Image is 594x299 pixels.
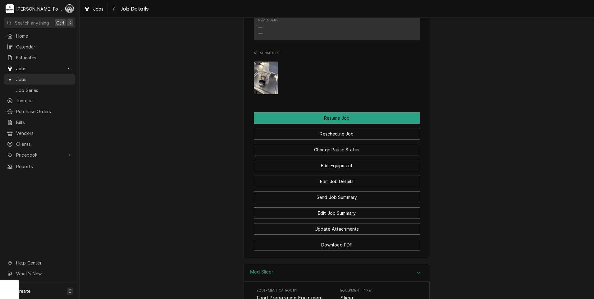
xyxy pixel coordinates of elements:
div: Button Group Row [254,235,420,251]
span: Job Details [119,5,149,13]
span: Equipment Category [257,288,334,293]
span: Pricebook [16,152,63,158]
span: Invoices [16,97,72,104]
div: C( [65,4,74,13]
a: Vendors [4,128,75,138]
div: Reminders [258,18,279,23]
span: Jobs [16,76,72,83]
span: Purchase Orders [16,108,72,115]
a: Reports [4,161,75,172]
a: Jobs [4,74,75,85]
span: Estimates [16,54,72,61]
img: BI2GKOTkTOG6GGbdgCbA [254,62,278,94]
a: Jobs [81,4,106,14]
button: Download PDF [254,239,420,251]
span: Attachments [254,51,420,56]
span: Attachments [254,57,420,99]
a: Go to Jobs [4,63,75,74]
span: Home [16,33,72,39]
div: Accordion Header [244,264,430,282]
button: Edit Equipment [254,160,420,171]
span: Ctrl [56,20,64,26]
span: Search anything [15,20,49,26]
div: — [258,30,263,37]
span: Clients [16,141,72,147]
span: Vendors [16,130,72,136]
div: Button Group Row [254,112,420,124]
div: Button Group Row [254,124,420,140]
button: Edit Job Summary [254,207,420,219]
a: Purchase Orders [4,106,75,117]
a: Clients [4,139,75,149]
div: Button Group Row [254,219,420,235]
a: Go to Pricebook [4,150,75,160]
a: Estimates [4,53,75,63]
button: Change Pause Status [254,144,420,155]
span: Calendar [16,44,72,50]
a: Home [4,31,75,41]
button: Resume Job [254,112,420,124]
button: Reschedule Job [254,128,420,140]
span: Create [16,288,30,294]
div: Attachments [254,51,420,99]
h3: Med Slicer [250,269,274,275]
div: Button Group Row [254,171,420,187]
span: K [69,20,71,26]
span: Reports [16,163,72,170]
div: M [6,4,14,13]
div: Marshall Food Equipment Service's Avatar [6,4,14,13]
a: Go to Help Center [4,258,75,268]
span: Equipment Type [340,288,417,293]
div: Button Group Row [254,155,420,171]
div: Button Group Row [254,203,420,219]
a: Invoices [4,95,75,106]
a: Calendar [4,42,75,52]
button: Edit Job Details [254,176,420,187]
button: Navigate back [109,4,119,14]
span: Help Center [16,260,72,266]
button: Update Attachments [254,223,420,235]
span: Jobs [16,65,63,72]
div: Reminders [258,18,279,37]
div: [PERSON_NAME] Food Equipment Service [16,6,62,12]
button: Search anythingCtrlK [4,17,75,28]
span: Job Series [16,87,72,94]
button: Send Job Summary [254,191,420,203]
div: — [258,24,263,30]
span: Bills [16,119,72,126]
div: Button Group Row [254,140,420,155]
a: Bills [4,117,75,127]
a: Job Series [4,85,75,95]
div: Button Group Row [254,187,420,203]
span: C [68,288,71,294]
span: What's New [16,270,72,277]
button: Accordion Details Expand Trigger [244,264,430,282]
span: Jobs [93,6,104,12]
div: Chris Murphy (103)'s Avatar [65,4,74,13]
a: Go to What's New [4,269,75,279]
div: Button Group [254,112,420,251]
